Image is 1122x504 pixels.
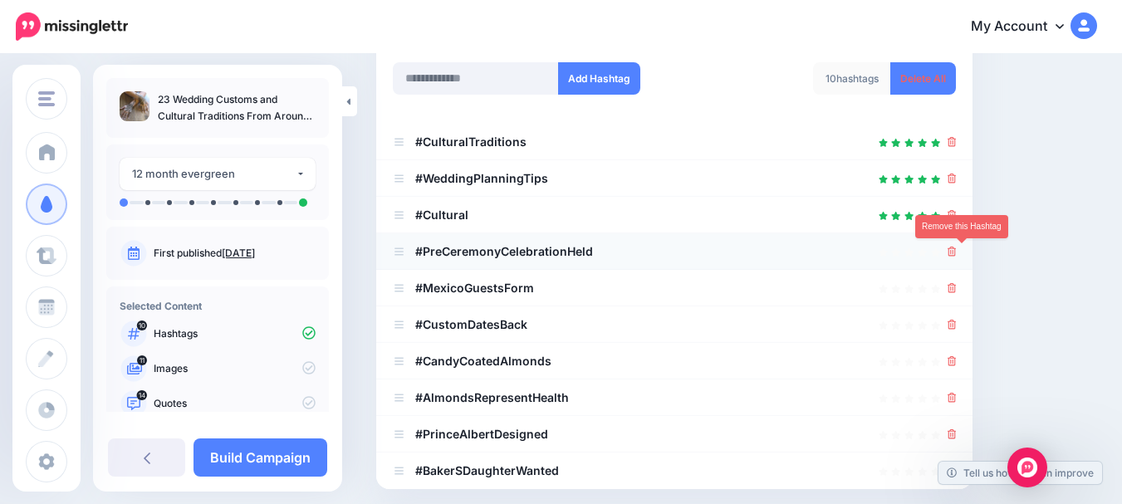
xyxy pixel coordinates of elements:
[415,390,569,404] b: #AlmondsRepresentHealth
[938,462,1102,484] a: Tell us how we can improve
[558,62,640,95] button: Add Hashtag
[415,354,551,368] b: #CandyCoatedAlmonds
[415,135,527,149] b: #CulturalTraditions
[415,317,527,331] b: #CustomDatesBack
[120,300,316,312] h4: Selected Content
[415,463,559,477] b: #BakerSDaughterWanted
[120,158,316,190] button: 12 month evergreen
[415,427,548,441] b: #PrinceAlbertDesigned
[890,62,956,95] a: Delete All
[132,164,296,183] div: 12 month evergreen
[415,208,468,222] b: #Cultural
[38,91,55,106] img: menu.png
[222,247,255,259] a: [DATE]
[137,390,148,400] span: 14
[16,12,128,41] img: Missinglettr
[415,171,548,185] b: #WeddingPlanningTips
[954,7,1097,47] a: My Account
[154,396,316,411] p: Quotes
[415,244,593,258] b: #PreCeremonyCelebrationHeld
[154,246,316,261] p: First published
[154,326,316,341] p: Hashtags
[826,72,836,85] span: 10
[120,91,149,121] img: 274bdd8a579855b5f9e0cc66fea4f642_thumb.jpg
[415,281,534,295] b: #MexicoGuestsForm
[1007,448,1047,487] div: Open Intercom Messenger
[158,91,316,125] p: 23 Wedding Customs and Cultural Traditions From Around The World
[813,62,891,95] div: hashtags
[137,321,147,330] span: 10
[137,355,147,365] span: 11
[154,361,316,376] p: Images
